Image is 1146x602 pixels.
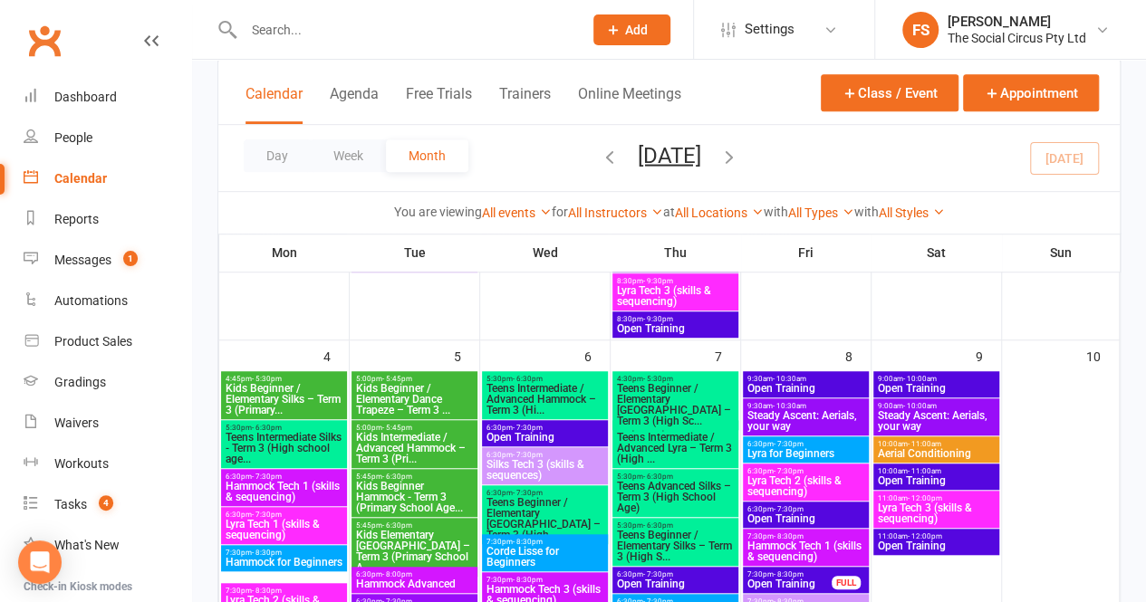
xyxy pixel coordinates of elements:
[355,424,474,432] span: 5:00pm
[872,234,1002,272] th: Sat
[225,432,343,464] span: Teens Intermediate Silks - Term 3 (High school age...
[746,467,865,475] span: 6:30pm
[877,540,996,551] span: Open Training
[382,424,412,432] span: - 5:45pm
[616,481,735,513] span: Teens Advanced Silks – Term 3 (High School Age)
[123,251,138,266] span: 1
[616,277,735,285] span: 8:30pm
[773,402,806,410] span: - 10:30am
[486,576,604,584] span: 7:30pm
[774,440,804,448] span: - 7:30pm
[24,484,191,525] a: Tasks 4
[99,495,113,511] span: 4
[877,375,996,383] span: 9:00am
[486,383,604,416] span: Teens Intermediate / Advanced Hammock – Term 3 (Hi...
[225,473,343,481] span: 6:30pm
[330,85,379,124] button: Agenda
[746,410,865,432] span: Steady Ascent: Aerials, your way
[879,205,945,220] a: All Styles
[746,402,865,410] span: 9:30am
[513,424,543,432] span: - 7:30pm
[486,459,604,481] span: Silks Tech 3 (skills & sequences)
[54,497,87,511] div: Tasks
[54,375,106,389] div: Gradings
[903,375,937,383] span: - 10:00am
[746,475,865,497] span: Lyra Tech 2 (skills & sequencing)
[908,494,942,502] span: - 12:00pm
[908,467,941,475] span: - 11:00am
[513,538,543,546] span: - 8:30pm
[246,85,303,124] button: Calendar
[486,375,604,383] span: 5:30pm
[616,375,735,383] span: 4:30pm
[355,521,474,530] span: 5:45pm
[746,570,833,578] span: 7:30pm
[225,383,343,416] span: Kids Beginner / Elementary Silks – Term 3 (Primary...
[877,448,996,459] span: Aerial Conditioning
[382,521,412,530] span: - 6:30pm
[616,315,735,323] span: 8:30pm
[877,383,996,394] span: Open Training
[24,403,191,444] a: Waivers
[746,505,865,513] span: 6:30pm
[382,473,412,481] span: - 6:30pm
[773,375,806,383] span: - 10:30am
[616,521,735,530] span: 5:30pm
[24,118,191,158] a: People
[252,587,282,595] span: - 8:30pm
[513,576,543,584] span: - 8:30pm
[638,142,701,167] button: [DATE]
[394,205,482,219] strong: You are viewing
[741,234,872,272] th: Fri
[355,383,474,416] span: Kids Beginner / Elementary Dance Trapeze – Term 3 ...
[877,532,996,540] span: 11:00am
[877,440,996,448] span: 10:00am
[54,538,120,552] div: What's New
[774,532,804,540] span: - 8:30pm
[774,505,804,513] span: - 7:30pm
[355,375,474,383] span: 5:00pm
[616,578,735,589] span: Open Training
[902,12,939,48] div: FS
[311,139,386,172] button: Week
[643,473,673,481] span: - 6:30pm
[486,489,604,497] span: 6:30pm
[948,30,1086,46] div: The Social Circus Pty Ltd
[54,334,132,349] div: Product Sales
[225,375,343,383] span: 4:45pm
[54,212,99,226] div: Reports
[323,340,349,370] div: 4
[486,424,604,432] span: 6:30pm
[663,205,675,219] strong: at
[788,205,854,220] a: All Types
[584,340,610,370] div: 6
[877,410,996,432] span: Steady Ascent: Aerials, your way
[616,473,735,481] span: 5:30pm
[486,432,604,443] span: Open Training
[908,440,941,448] span: - 11:00am
[54,456,109,471] div: Workouts
[382,570,412,578] span: - 8:00pm
[252,424,282,432] span: - 6:30pm
[54,171,107,186] div: Calendar
[225,424,343,432] span: 5:30pm
[355,530,474,573] span: Kids Elementary [GEOGRAPHIC_DATA] – Term 3 (Primary School A...
[746,383,865,394] span: Open Training
[643,521,673,530] span: - 6:30pm
[225,511,343,519] span: 6:30pm
[24,444,191,484] a: Workouts
[746,448,865,459] span: Lyra for Beginners
[225,519,343,540] span: Lyra Tech 1 (skills & sequencing)
[22,18,67,63] a: Clubworx
[513,489,543,497] span: - 7:30pm
[252,549,282,557] span: - 8:30pm
[854,205,879,219] strong: with
[24,362,191,403] a: Gradings
[24,240,191,281] a: Messages 1
[513,375,543,383] span: - 6:30pm
[625,23,648,37] span: Add
[454,340,479,370] div: 5
[252,511,282,519] span: - 7:30pm
[963,74,1099,111] button: Appointment
[355,481,474,513] span: Kids Beginner Hammock - Term 3 (Primary School Age...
